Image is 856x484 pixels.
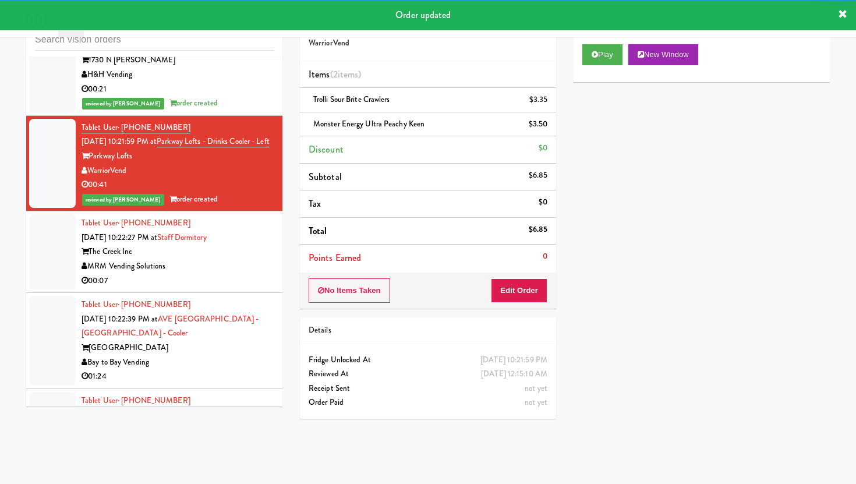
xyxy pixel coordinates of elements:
span: · [PHONE_NUMBER] [118,122,190,133]
a: Staff Dormitory [157,232,207,243]
span: Trolli Sour Brite Crawlers [313,94,390,105]
span: Order updated [395,8,451,22]
span: Items [309,68,361,81]
div: [DATE] 10:21:59 PM [480,353,547,368]
span: [DATE] 10:22:39 PM at [82,313,158,324]
span: · [PHONE_NUMBER] [118,299,190,310]
li: Tablet User· [PHONE_NUMBER][DATE] 10:22:27 PM atStaff DormitoryThe Creek IncMRM Vending Solutions... [26,211,282,293]
a: Tablet User· [PHONE_NUMBER] [82,122,190,133]
div: $3.50 [529,117,548,132]
span: Total [309,224,327,238]
div: [DATE] 12:15:10 AM [481,367,547,381]
div: The Creek Inc [82,245,274,259]
button: Play [582,44,622,65]
div: 0 [543,249,547,264]
button: Edit Order [491,278,547,303]
span: · [PHONE_NUMBER] [118,395,190,406]
a: Parkway Lofts - Drinks Cooler - Left [157,136,270,147]
div: H&H Vending [82,68,274,82]
div: 00:07 [82,274,274,288]
div: Bay to Bay Vending [82,355,274,370]
div: 01:24 [82,369,274,384]
h5: WarriorVend [309,39,547,48]
span: Subtotal [309,170,342,183]
div: $3.35 [529,93,548,107]
span: not yet [525,383,547,394]
a: AVE [GEOGRAPHIC_DATA] - [GEOGRAPHIC_DATA] - Cooler [82,313,259,339]
div: $0 [539,141,547,156]
div: WarriorVend [82,164,274,178]
div: Order Paid [309,395,547,410]
span: · [PHONE_NUMBER] [118,217,190,228]
div: $0 [539,195,547,210]
li: Tablet User· [PHONE_NUMBER][DATE] 10:22:39 PM atAVE [GEOGRAPHIC_DATA] - [GEOGRAPHIC_DATA] - Coole... [26,293,282,389]
span: Tax [309,197,321,210]
span: (2 ) [330,68,362,81]
li: Tablet User· [PHONE_NUMBER][DATE] 10:22:48 PM atEight80 - Gym CoolerEight 80Oceanside Vending LLC... [26,389,282,471]
span: Discount [309,143,344,156]
ng-pluralize: items [338,68,359,81]
button: New Window [628,44,698,65]
div: Parkway Lofts [82,149,274,164]
span: [DATE] 10:21:59 PM at [82,136,157,147]
div: Fridge Unlocked At [309,353,547,368]
div: Details [309,323,547,338]
span: [DATE] 10:22:27 PM at [82,232,157,243]
span: Monster Energy Ultra Peachy Keen [313,118,425,129]
div: Receipt Sent [309,381,547,396]
div: 00:21 [82,82,274,97]
li: Tablet User· [PHONE_NUMBER][DATE] 10:21:58 PM at1730 N [PERSON_NAME] -Left - Ambient1730 N [PERSO... [26,6,282,116]
span: reviewed by [PERSON_NAME] [82,194,164,206]
span: Points Earned [309,251,361,264]
li: Tablet User· [PHONE_NUMBER][DATE] 10:21:59 PM atParkway Lofts - Drinks Cooler - LeftParkway Lofts... [26,116,282,212]
div: MRM Vending Solutions [82,259,274,274]
div: Reviewed At [309,367,547,381]
span: order created [169,193,218,204]
div: 1730 N [PERSON_NAME] [82,53,274,68]
a: Tablet User· [PHONE_NUMBER] [82,395,190,406]
button: No Items Taken [309,278,390,303]
span: not yet [525,397,547,408]
div: 00:41 [82,178,274,192]
a: Tablet User· [PHONE_NUMBER] [82,299,190,310]
a: Tablet User· [PHONE_NUMBER] [82,217,190,228]
div: $6.85 [529,168,548,183]
span: order created [169,97,218,108]
div: [GEOGRAPHIC_DATA] [82,341,274,355]
div: $6.85 [529,222,548,237]
input: Search vision orders [35,29,274,51]
span: reviewed by [PERSON_NAME] [82,98,164,109]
